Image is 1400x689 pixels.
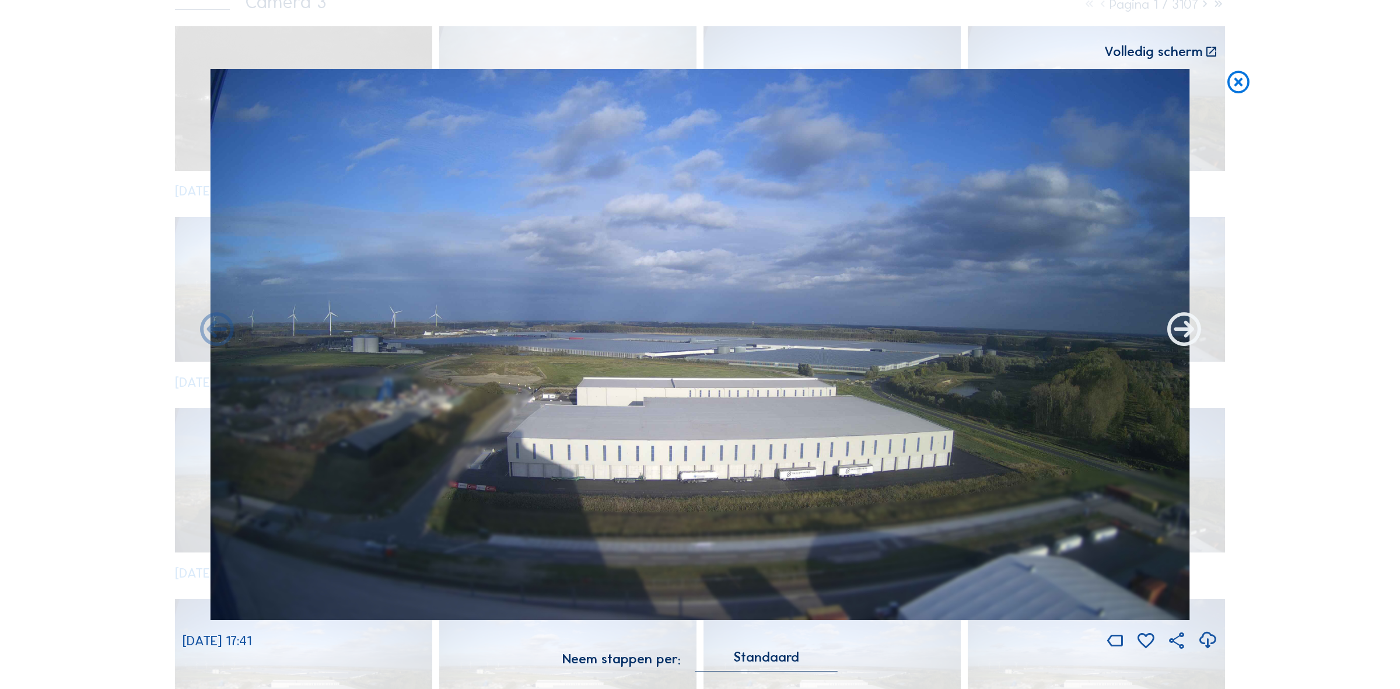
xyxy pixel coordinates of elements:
div: Neem stappen per: [562,652,681,666]
i: Back [1164,310,1204,351]
span: [DATE] 17:41 [183,632,251,649]
div: Standaard [733,652,799,662]
div: Volledig scherm [1104,45,1203,59]
div: Standaard [695,652,838,671]
img: Image [210,69,1190,620]
i: Forward [197,310,237,351]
